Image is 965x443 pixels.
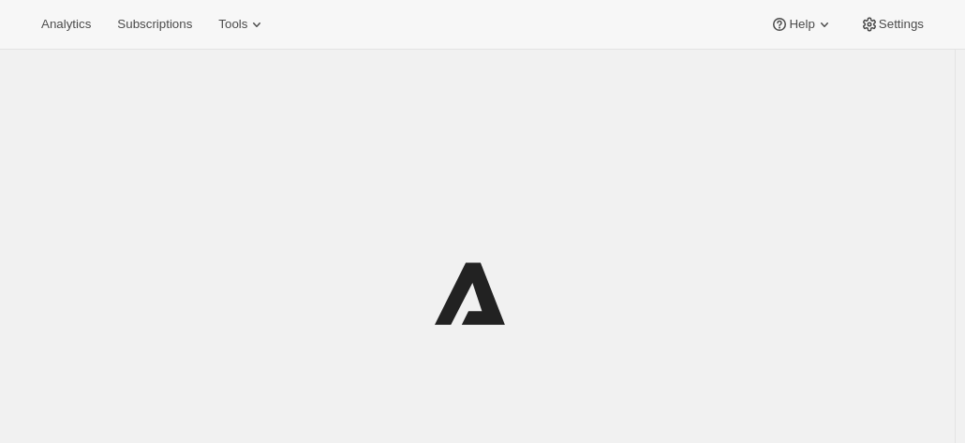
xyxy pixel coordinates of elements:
span: Analytics [41,17,91,32]
button: Help [759,11,844,37]
span: Help [789,17,814,32]
button: Settings [849,11,935,37]
button: Subscriptions [106,11,203,37]
span: Settings [879,17,924,32]
span: Tools [218,17,247,32]
span: Subscriptions [117,17,192,32]
button: Tools [207,11,277,37]
button: Analytics [30,11,102,37]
